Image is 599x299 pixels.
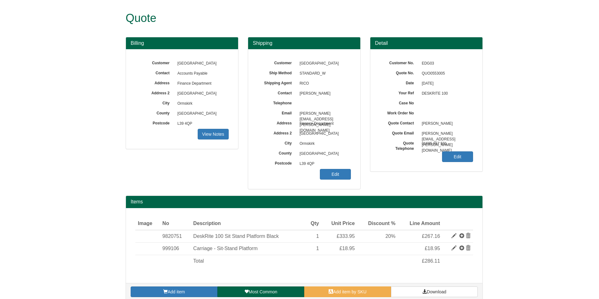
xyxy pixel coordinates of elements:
[258,79,296,86] label: Shipping Agent
[160,243,191,255] td: 999106
[174,109,229,119] span: [GEOGRAPHIC_DATA]
[339,246,355,251] span: £18.95
[357,218,398,230] th: Discount %
[419,59,473,69] span: EDG03
[258,149,296,156] label: County
[296,79,351,89] span: RICO
[385,233,395,239] span: 20%
[391,286,478,297] a: Download
[380,99,419,106] label: Case No
[258,109,296,116] label: Email
[296,139,351,149] span: Ormskirk
[135,109,174,116] label: County
[258,59,296,66] label: Customer
[296,149,351,159] span: [GEOGRAPHIC_DATA]
[380,139,419,151] label: Quote Telephone
[296,59,351,69] span: [GEOGRAPHIC_DATA]
[135,89,174,96] label: Address 2
[191,218,305,230] th: Description
[380,109,419,116] label: Work Order No
[193,246,258,251] span: Carriage - Sit-Stand Platform
[258,159,296,166] label: Postcode
[375,40,478,46] h3: Detail
[419,89,473,99] span: DESKRITE 100
[321,218,357,230] th: Unit Price
[380,129,419,136] label: Quote Email
[305,218,322,230] th: Qty
[296,129,351,139] span: [GEOGRAPHIC_DATA]
[131,199,478,205] h2: Items
[174,119,229,129] span: L39 4QP
[337,233,355,239] span: £333.95
[135,99,174,106] label: City
[135,218,160,230] th: Image
[193,233,279,239] span: DeskRite 100 Sit Stand Platform Black
[419,79,473,89] span: [DATE]
[296,109,351,119] span: [PERSON_NAME][EMAIL_ADDRESS][PERSON_NAME][DOMAIN_NAME]
[316,233,319,239] span: 1
[427,289,446,294] span: Download
[168,289,185,294] span: Add item
[131,40,233,46] h3: Billing
[380,59,419,66] label: Customer No.
[174,59,229,69] span: [GEOGRAPHIC_DATA]
[380,89,419,96] label: Your Ref
[296,119,351,129] span: Finance Department
[126,12,459,24] h1: Quote
[191,255,305,267] td: Total
[174,69,229,79] span: Accounts Payable
[380,79,419,86] label: Date
[258,89,296,96] label: Contact
[258,129,296,136] label: Address 2
[135,79,174,86] label: Address
[419,139,473,149] span: 01695 657 591
[160,230,191,243] td: 9820751
[135,119,174,126] label: Postcode
[296,89,351,99] span: [PERSON_NAME]
[174,89,229,99] span: [GEOGRAPHIC_DATA]
[253,40,356,46] h3: Shipping
[296,159,351,169] span: L39 4QP
[258,69,296,76] label: Ship Method
[135,59,174,66] label: Customer
[380,119,419,126] label: Quote Contact
[258,139,296,146] label: City
[258,99,296,106] label: Telephone
[422,258,440,264] span: £286.11
[442,151,473,162] a: Edit
[316,246,319,251] span: 1
[296,69,351,79] span: STANDARD_W
[135,69,174,76] label: Contact
[160,218,191,230] th: No
[398,218,442,230] th: Line Amount
[249,289,277,294] span: Most Common
[258,119,296,126] label: Address
[174,79,229,89] span: Finance Department
[419,129,473,139] span: [PERSON_NAME][EMAIL_ADDRESS][PERSON_NAME][DOMAIN_NAME]
[174,99,229,109] span: Ormskirk
[380,69,419,76] label: Quote No.
[320,169,351,180] a: Edit
[419,69,473,79] span: QUO0553005
[419,119,473,129] span: [PERSON_NAME]
[333,289,367,294] span: Add item by SKU
[198,129,229,139] a: View Notes
[422,233,440,239] span: £267.16
[425,246,440,251] span: £18.95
